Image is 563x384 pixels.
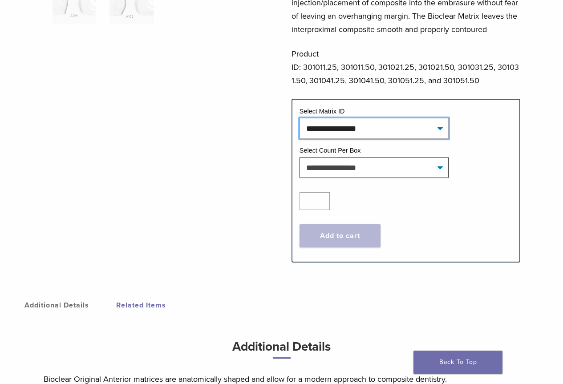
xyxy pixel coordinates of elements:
button: Add to cart [300,224,381,247]
p: Product ID: 301011.25, 301011.50, 301021.25, 301021.50, 301031.25, 301031.50, 301041.25, 301041.5... [292,47,521,87]
a: Additional Details [24,293,116,318]
a: Back To Top [413,351,502,374]
h3: Additional Details [44,336,520,366]
label: Select Count Per Box [300,147,361,154]
a: Related Items [116,293,208,318]
label: Select Matrix ID [300,108,345,115]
